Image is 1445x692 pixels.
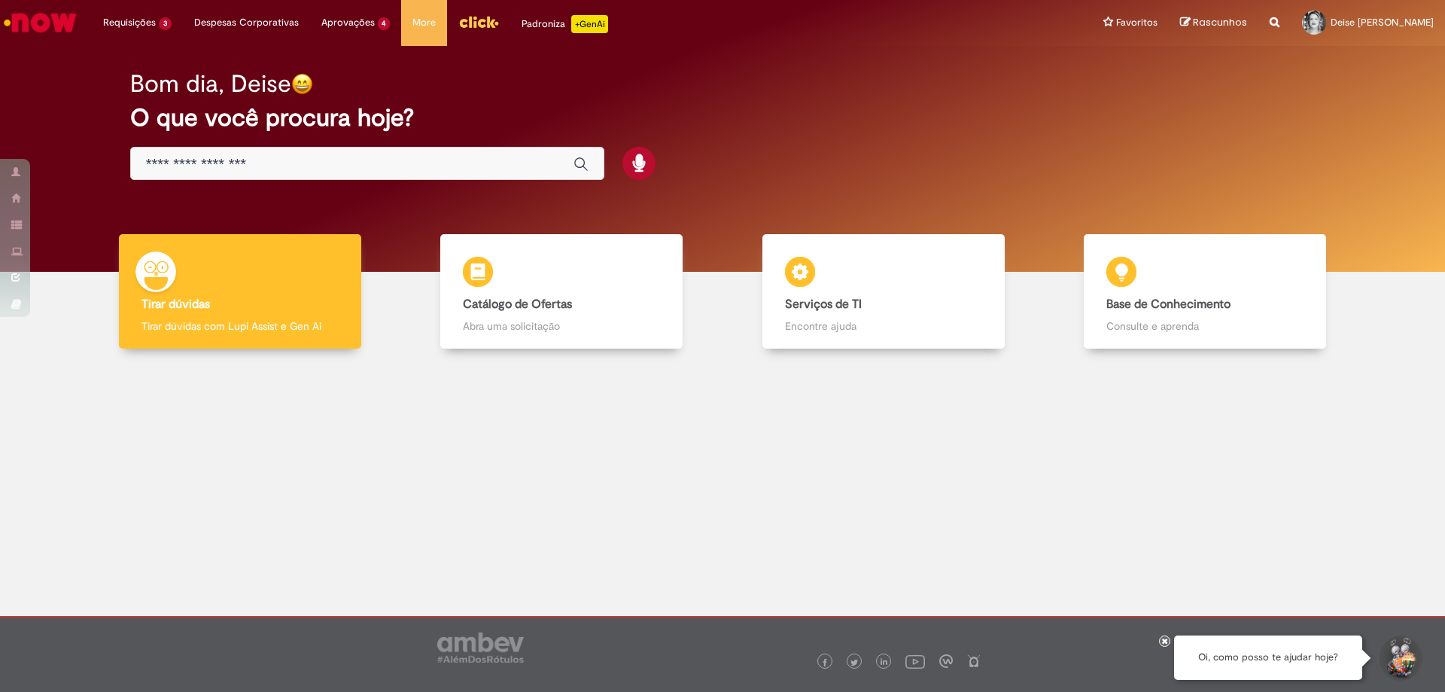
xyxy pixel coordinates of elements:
[1331,16,1434,29] span: Deise [PERSON_NAME]
[1174,636,1362,680] div: Oi, como posso te ajudar hoje?
[785,297,862,312] b: Serviços de TI
[2,8,79,38] img: ServiceNow
[437,633,524,663] img: logo_footer_ambev_rotulo_gray.png
[79,234,401,349] a: Tirar dúvidas Tirar dúvidas com Lupi Assist e Gen Ai
[1116,15,1158,30] span: Favoritos
[159,17,172,30] span: 3
[881,658,888,667] img: logo_footer_linkedin.png
[141,319,339,334] p: Tirar dúvidas com Lupi Assist e Gen Ai
[194,15,299,30] span: Despesas Corporativas
[401,234,723,349] a: Catálogo de Ofertas Abra uma solicitação
[141,297,210,312] b: Tirar dúvidas
[458,11,499,33] img: click_logo_yellow_360x200.png
[1045,234,1367,349] a: Base de Conhecimento Consulte e aprenda
[571,15,608,33] p: +GenAi
[1377,636,1422,681] button: Iniciar Conversa de Suporte
[722,234,1045,349] a: Serviços de TI Encontre ajuda
[1193,15,1247,29] span: Rascunhos
[821,659,829,666] img: logo_footer_facebook.png
[130,71,291,97] h2: Bom dia, Deise
[905,651,925,671] img: logo_footer_youtube.png
[1180,16,1247,30] a: Rascunhos
[1106,319,1304,334] p: Consulte e aprenda
[321,15,375,30] span: Aprovações
[785,319,982,334] p: Encontre ajuda
[1106,297,1231,312] b: Base de Conhecimento
[130,105,1316,131] h2: O que você procura hoje?
[463,297,572,312] b: Catálogo de Ofertas
[412,15,436,30] span: More
[463,319,660,334] p: Abra uma solicitação
[103,15,156,30] span: Requisições
[939,654,953,668] img: logo_footer_workplace.png
[850,659,858,666] img: logo_footer_twitter.png
[967,654,981,668] img: logo_footer_naosei.png
[291,73,313,95] img: happy-face.png
[522,15,608,33] div: Padroniza
[378,17,391,30] span: 4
